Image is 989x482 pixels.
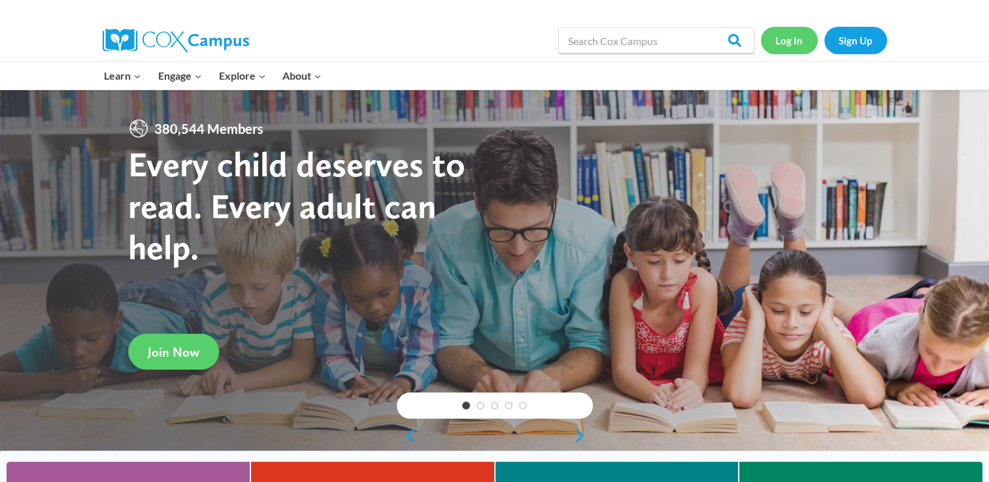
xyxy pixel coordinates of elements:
[462,402,470,410] a: 1
[573,428,593,443] a: next
[149,118,269,139] span: 380,544 Members
[761,27,818,54] a: Log In
[128,143,465,268] strong: Every child deserves to read. Every adult can help.
[150,62,210,89] button: Child menu of Engage
[128,334,219,370] a: Join Now
[824,27,887,54] a: Sign Up
[96,62,330,89] nav: Primary Navigation
[96,62,150,89] button: Child menu of Learn
[491,402,499,410] a: 3
[519,402,527,410] a: 5
[477,402,484,410] a: 2
[274,62,330,89] button: Child menu of About
[761,27,887,54] nav: Secondary Navigation
[397,423,593,449] div: content slider buttons
[103,29,249,52] img: Cox Campus
[397,428,416,443] a: previous
[558,27,754,54] input: Search Cox Campus
[505,402,512,410] a: 4
[148,344,199,360] span: Join Now
[210,62,275,89] button: Child menu of Explore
